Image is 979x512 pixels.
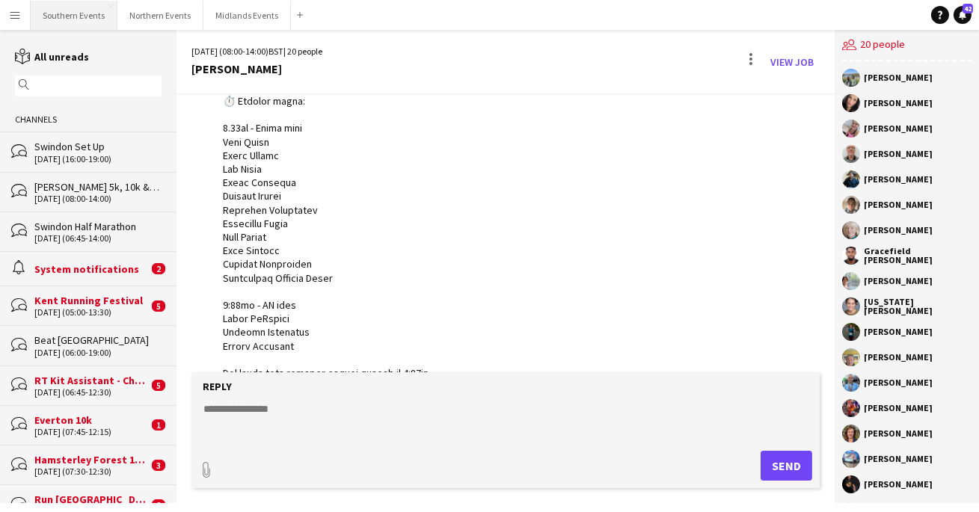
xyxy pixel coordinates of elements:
[117,1,203,30] button: Northern Events
[864,454,933,463] div: [PERSON_NAME]
[864,277,933,286] div: [PERSON_NAME]
[764,50,820,74] a: View Job
[864,353,933,362] div: [PERSON_NAME]
[34,348,162,358] div: [DATE] (06:00-19:00)
[34,374,148,387] div: RT Kit Assistant - Chariots of Fire
[34,294,148,307] div: Kent Running Festival
[34,427,148,437] div: [DATE] (07:45-12:15)
[864,378,933,387] div: [PERSON_NAME]
[152,460,165,471] span: 3
[152,300,165,312] span: 5
[152,499,165,511] span: 2
[864,99,933,108] div: [PERSON_NAME]
[864,480,933,489] div: [PERSON_NAME]
[152,380,165,391] span: 5
[864,327,933,336] div: [PERSON_NAME]
[864,429,933,438] div: [PERSON_NAME]
[15,50,89,64] a: All unreads
[34,453,148,466] div: Hamsterley Forest 10k & Half Marathon
[864,73,933,82] div: [PERSON_NAME]
[34,493,148,506] div: Run [GEOGRAPHIC_DATA]
[203,1,291,30] button: Midlands Events
[761,451,812,481] button: Send
[864,175,933,184] div: [PERSON_NAME]
[954,6,972,24] a: 42
[34,333,162,347] div: Beat [GEOGRAPHIC_DATA]
[864,200,933,209] div: [PERSON_NAME]
[864,297,972,315] div: [US_STATE][PERSON_NAME]
[842,30,972,61] div: 20 people
[31,1,117,30] button: Southern Events
[864,149,933,158] div: [PERSON_NAME]
[864,247,972,265] div: Gracefield [PERSON_NAME]
[864,404,933,413] div: [PERSON_NAME]
[34,466,148,477] div: [DATE] (07:30-12:30)
[34,180,162,194] div: [PERSON_NAME] 5k, 10k & HM
[34,233,162,244] div: [DATE] (06:45-14:00)
[34,413,148,427] div: Everton 10k
[152,419,165,431] span: 1
[34,194,162,204] div: [DATE] (08:00-14:00)
[34,262,148,276] div: System notifications
[864,124,933,133] div: [PERSON_NAME]
[34,140,162,153] div: Swindon Set Up
[268,46,283,57] span: BST
[34,387,148,398] div: [DATE] (06:45-12:30)
[152,263,165,274] span: 2
[191,62,322,75] div: [PERSON_NAME]
[191,45,322,58] div: [DATE] (08:00-14:00) | 20 people
[34,220,162,233] div: Swindon Half Marathon
[864,226,933,235] div: [PERSON_NAME]
[34,154,162,164] div: [DATE] (16:00-19:00)
[203,380,232,393] label: Reply
[34,307,148,318] div: [DATE] (05:00-13:30)
[963,4,973,13] span: 42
